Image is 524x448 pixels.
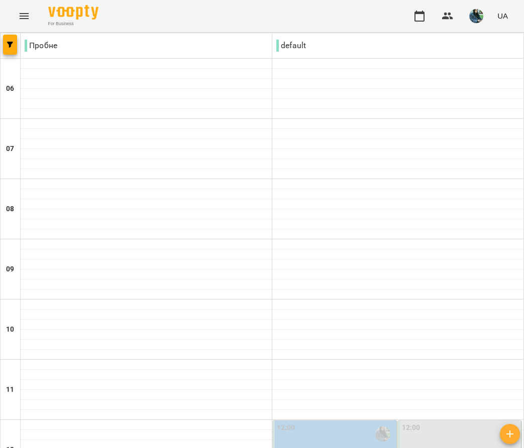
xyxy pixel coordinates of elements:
span: UA [497,11,508,21]
h6: 10 [6,324,14,335]
p: Пробне [25,40,57,52]
label: 12:00 [402,422,421,433]
h6: 11 [6,384,14,395]
h6: 07 [6,143,14,155]
span: For Business [48,21,98,27]
img: 279930827415d9cea2993728a837c773.jpg [469,9,483,23]
img: Шпитецька Софія Анатоліївна [375,426,390,441]
label: 12:00 [277,422,295,433]
h6: 08 [6,204,14,215]
h6: 09 [6,264,14,275]
p: default [276,40,306,52]
button: Створити урок [500,424,520,444]
img: Voopty Logo [48,5,98,20]
h6: 06 [6,83,14,94]
button: Menu [12,4,36,28]
button: UA [493,7,512,25]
